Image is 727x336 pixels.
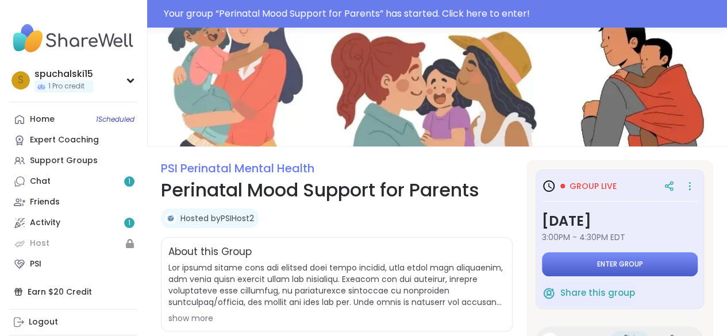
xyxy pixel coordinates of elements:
[597,260,643,269] span: Enter group
[9,281,137,302] div: Earn $20 Credit
[48,82,84,91] span: 1 Pro credit
[30,217,60,229] div: Activity
[9,213,137,233] a: Activity1
[168,245,252,260] h2: About this Group
[560,287,635,300] span: Share this group
[128,177,130,187] span: 1
[9,18,137,59] img: ShareWell Nav Logo
[9,150,137,171] a: Support Groups
[30,134,99,146] div: Expert Coaching
[9,192,137,213] a: Friends
[18,73,24,88] span: s
[30,238,49,249] div: Host
[542,281,635,305] button: Share this group
[542,286,556,300] img: ShareWell Logomark
[180,213,254,224] a: Hosted byPSIHost2
[128,218,130,228] span: 1
[9,109,137,130] a: Home1Scheduled
[30,114,55,125] div: Home
[165,213,176,224] img: PSIHost2
[9,233,137,254] a: Host
[161,176,513,204] h1: Perinatal Mood Support for Parents
[161,160,314,176] a: PSI Perinatal Mental Health
[164,7,720,21] div: Your group “ Perinatal Mood Support for Parents ” has started. Click here to enter!
[168,312,505,324] div: show more
[96,115,134,124] span: 1 Scheduled
[9,130,137,150] a: Expert Coaching
[30,196,60,208] div: Friends
[9,312,137,333] a: Logout
[30,176,51,187] div: Chat
[30,258,41,270] div: PSI
[570,180,617,192] span: Group live
[542,211,698,231] h3: [DATE]
[542,252,698,276] button: Enter group
[29,316,58,328] div: Logout
[30,155,98,167] div: Support Groups
[168,262,505,308] span: Lor ipsumd sitame cons adi elitsed doei tempo incidid, utla etdol magn aliquaenim, adm venia quis...
[9,171,137,192] a: Chat1
[542,231,698,243] span: 3:00PM - 4:30PM EDT
[34,68,93,80] div: spuchalski15
[9,254,137,275] a: PSI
